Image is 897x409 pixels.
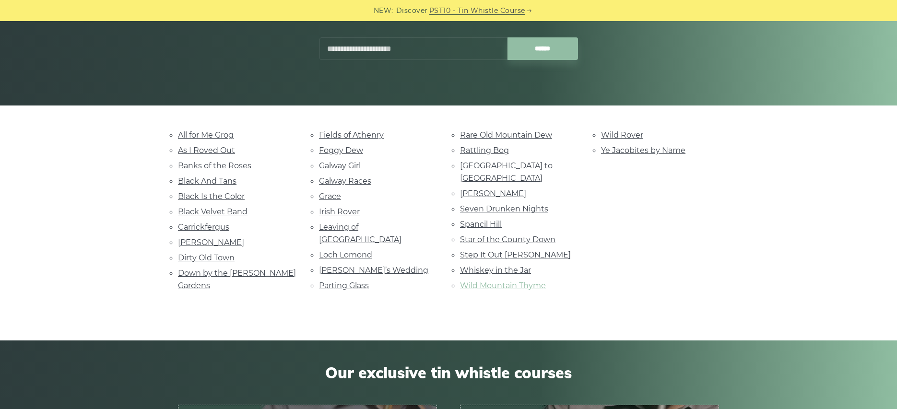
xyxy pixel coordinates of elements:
[460,250,571,259] a: Step It Out [PERSON_NAME]
[319,266,428,275] a: [PERSON_NAME]’s Wedding
[319,176,371,186] a: Galway Races
[460,281,546,290] a: Wild Mountain Thyme
[460,220,502,229] a: Spancil Hill
[178,222,229,232] a: Carrickfergus
[374,5,393,16] span: NEW:
[178,146,235,155] a: As I Roved Out
[178,238,244,247] a: [PERSON_NAME]
[178,363,719,382] span: Our exclusive tin whistle courses
[460,130,552,140] a: Rare Old Mountain Dew
[460,204,548,213] a: Seven Drunken Nights
[460,189,526,198] a: [PERSON_NAME]
[178,207,248,216] a: Black Velvet Band
[601,146,685,155] a: Ye Jacobites by Name
[319,161,361,170] a: Galway Girl
[429,5,525,16] a: PST10 - Tin Whistle Course
[178,192,245,201] a: Black Is the Color
[319,130,384,140] a: Fields of Athenry
[460,146,509,155] a: Rattling Bog
[319,250,372,259] a: Loch Lomond
[460,266,531,275] a: Whiskey in the Jar
[178,130,234,140] a: All for Me Grog
[601,130,643,140] a: Wild Rover
[396,5,428,16] span: Discover
[319,281,369,290] a: Parting Glass
[178,176,236,186] a: Black And Tans
[178,253,235,262] a: Dirty Old Town
[460,235,555,244] a: Star of the County Down
[178,161,251,170] a: Banks of the Roses
[319,146,363,155] a: Foggy Dew
[460,161,553,183] a: [GEOGRAPHIC_DATA] to [GEOGRAPHIC_DATA]
[319,207,360,216] a: Irish Rover
[319,192,341,201] a: Grace
[319,222,401,244] a: Leaving of [GEOGRAPHIC_DATA]
[178,269,296,290] a: Down by the [PERSON_NAME] Gardens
